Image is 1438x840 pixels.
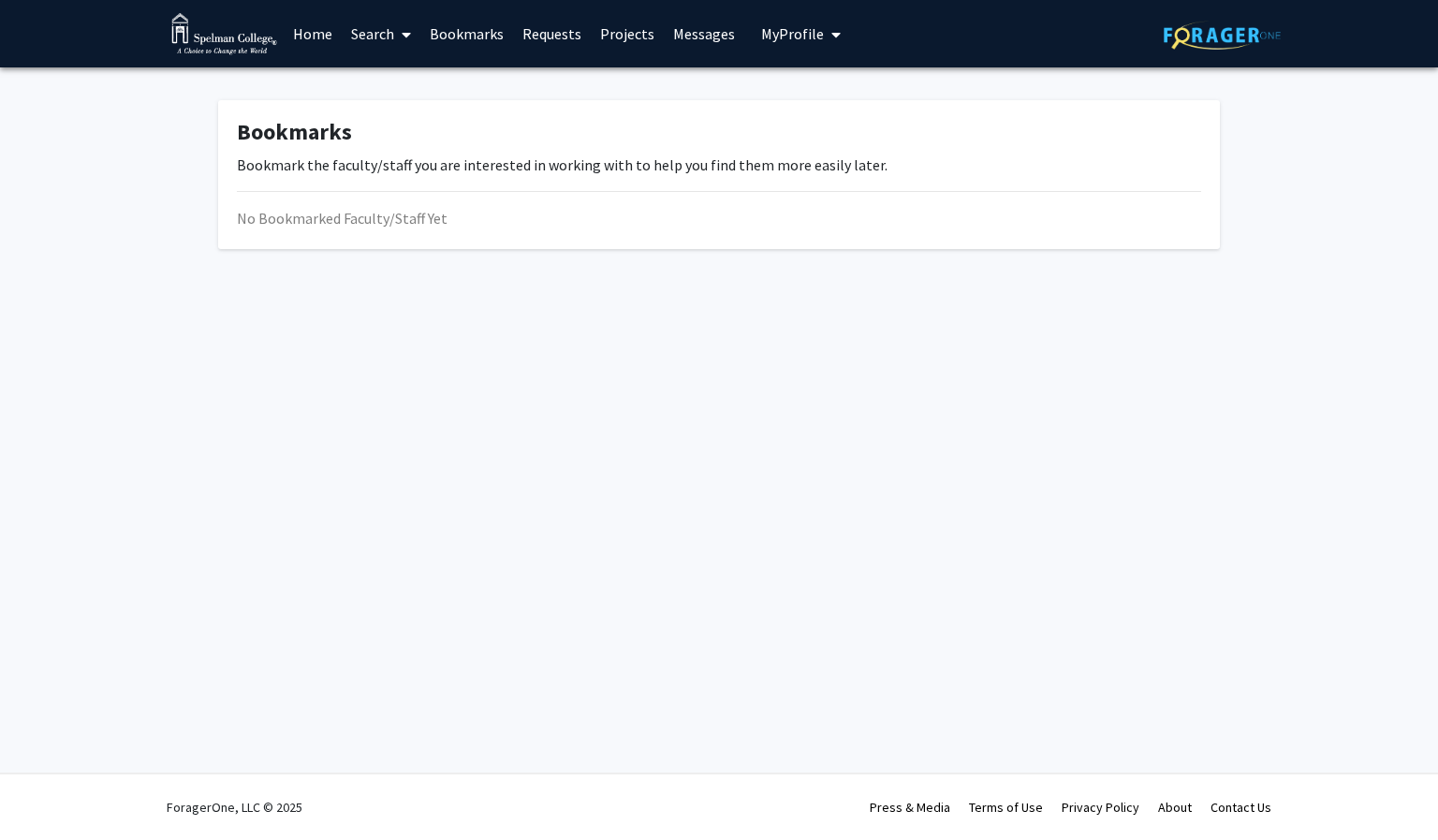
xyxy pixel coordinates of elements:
[171,13,277,55] img: Spelman College Logo
[237,207,1201,229] div: No Bookmarked Faculty/Staff Yet
[513,1,591,66] a: Requests
[284,1,342,66] a: Home
[1211,799,1271,816] a: Contact Us
[591,1,664,66] a: Projects
[14,756,80,826] iframe: Chat
[664,1,744,66] a: Messages
[870,799,950,816] a: Press & Media
[1062,799,1139,816] a: Privacy Policy
[237,154,1201,176] p: Bookmark the faculty/staff you are interested in working with to help you find them more easily l...
[420,1,513,66] a: Bookmarks
[237,119,1201,146] h1: Bookmarks
[167,774,302,840] div: ForagerOne, LLC © 2025
[342,1,420,66] a: Search
[1158,799,1192,816] a: About
[761,24,824,43] span: My Profile
[1164,21,1281,50] img: ForagerOne Logo
[969,799,1043,816] a: Terms of Use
